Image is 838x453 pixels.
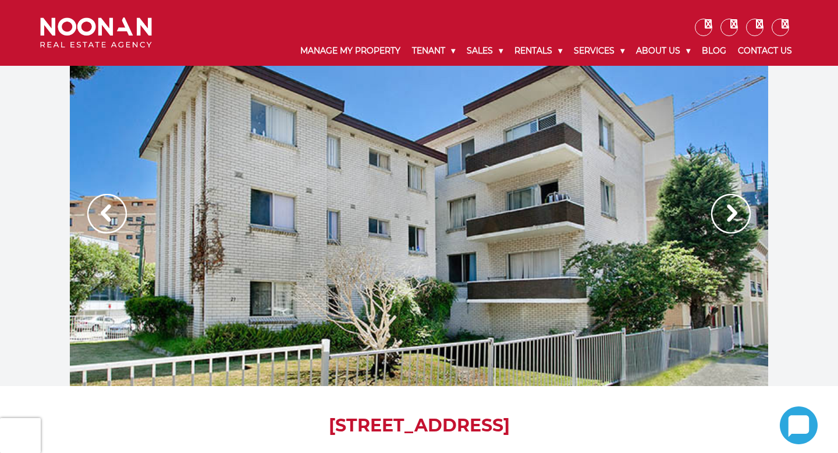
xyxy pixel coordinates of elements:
a: About Us [630,36,696,66]
h1: [STREET_ADDRESS] [70,415,768,436]
a: Services [568,36,630,66]
img: Noonan Real Estate Agency [40,17,152,48]
a: Contact Us [732,36,798,66]
img: Arrow slider [711,194,751,233]
a: Sales [461,36,509,66]
a: Blog [696,36,732,66]
a: Rentals [509,36,568,66]
a: Manage My Property [294,36,406,66]
img: Arrow slider [87,194,127,233]
a: Tenant [406,36,461,66]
